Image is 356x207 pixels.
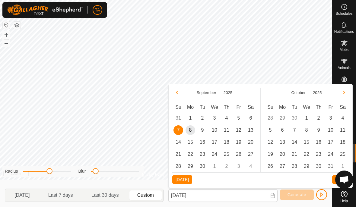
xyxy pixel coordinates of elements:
span: Animals [338,66,351,70]
span: 25 [338,150,348,159]
span: 14 [290,138,299,147]
td: 7 [288,124,300,136]
span: 28 [173,162,183,171]
span: Mobs [340,48,348,52]
span: 31 [326,162,335,171]
td: 18 [337,136,349,149]
span: Fr [328,105,333,110]
span: 4 [222,114,231,123]
td: 29 [184,161,196,173]
span: 5 [265,126,275,135]
td: 4 [221,112,233,124]
span: 18 [222,138,231,147]
td: 28 [288,161,300,173]
span: Help [340,199,348,203]
span: We [303,105,310,110]
td: 19 [264,149,276,161]
span: TA [95,7,100,14]
button: Reset Map [3,22,10,29]
span: Tu [200,105,205,110]
td: 5 [264,124,276,136]
span: We [211,105,218,110]
td: 21 [288,149,300,161]
span: 1 [186,114,195,123]
span: 11 [338,126,348,135]
span: 29 [302,162,311,171]
td: 22 [300,149,313,161]
span: 2 [198,114,207,123]
span: 7 [173,126,183,135]
span: Fr [236,105,241,110]
span: 17 [326,138,335,147]
span: 26 [265,162,275,171]
span: 10 [326,126,335,135]
label: Radius [5,168,18,175]
span: 8 [186,126,195,135]
span: Sa [340,105,346,110]
td: 6 [276,124,288,136]
span: 30 [314,162,323,171]
span: 1 [302,114,311,123]
span: 22 [302,150,311,159]
span: Mo [187,105,194,110]
td: 31 [325,161,337,173]
span: Su [175,105,181,110]
td: 22 [184,149,196,161]
td: 3 [325,112,337,124]
span: Mo [279,105,286,110]
span: 16 [198,138,207,147]
td: 1 [184,112,196,124]
td: 16 [313,136,325,149]
span: Th [224,105,230,110]
td: 8 [300,124,313,136]
span: 23 [314,150,323,159]
span: 16 [314,138,323,147]
td: 28 [172,161,184,173]
span: Last 7 days [48,192,73,199]
span: 19 [265,150,275,159]
span: 29 [186,162,195,171]
span: 13 [278,138,287,147]
a: Help [332,189,356,205]
td: 27 [276,161,288,173]
div: Choose Date [168,84,353,188]
td: 10 [325,124,337,136]
td: 26 [264,161,276,173]
span: 9 [314,126,323,135]
span: 24 [210,150,219,159]
td: 23 [196,149,208,161]
td: 16 [196,136,208,149]
td: 1 [208,161,221,173]
img: Gallagher Logo [7,5,83,16]
span: 9 [198,126,207,135]
td: 7 [172,124,184,136]
td: 12 [233,124,245,136]
td: 30 [313,161,325,173]
td: 1 [337,161,349,173]
td: 11 [337,124,349,136]
span: 28 [290,162,299,171]
td: 25 [221,149,233,161]
td: 24 [208,149,221,161]
td: 17 [325,136,337,149]
td: 10 [208,124,221,136]
span: 15 [186,138,195,147]
button: [DATE] [172,175,192,184]
td: 31 [172,112,184,124]
td: 17 [208,136,221,149]
span: 21 [173,150,183,159]
td: 29 [276,112,288,124]
td: 25 [337,149,349,161]
span: Schedules [335,12,352,16]
td: 2 [221,161,233,173]
td: 9 [313,124,325,136]
span: 6 [246,114,256,123]
td: 6 [245,112,257,124]
td: 3 [233,161,245,173]
span: 8 [302,126,311,135]
td: 30 [196,161,208,173]
span: 26 [234,150,243,159]
span: 14 [173,138,183,147]
td: 20 [245,136,257,149]
td: 15 [300,136,313,149]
